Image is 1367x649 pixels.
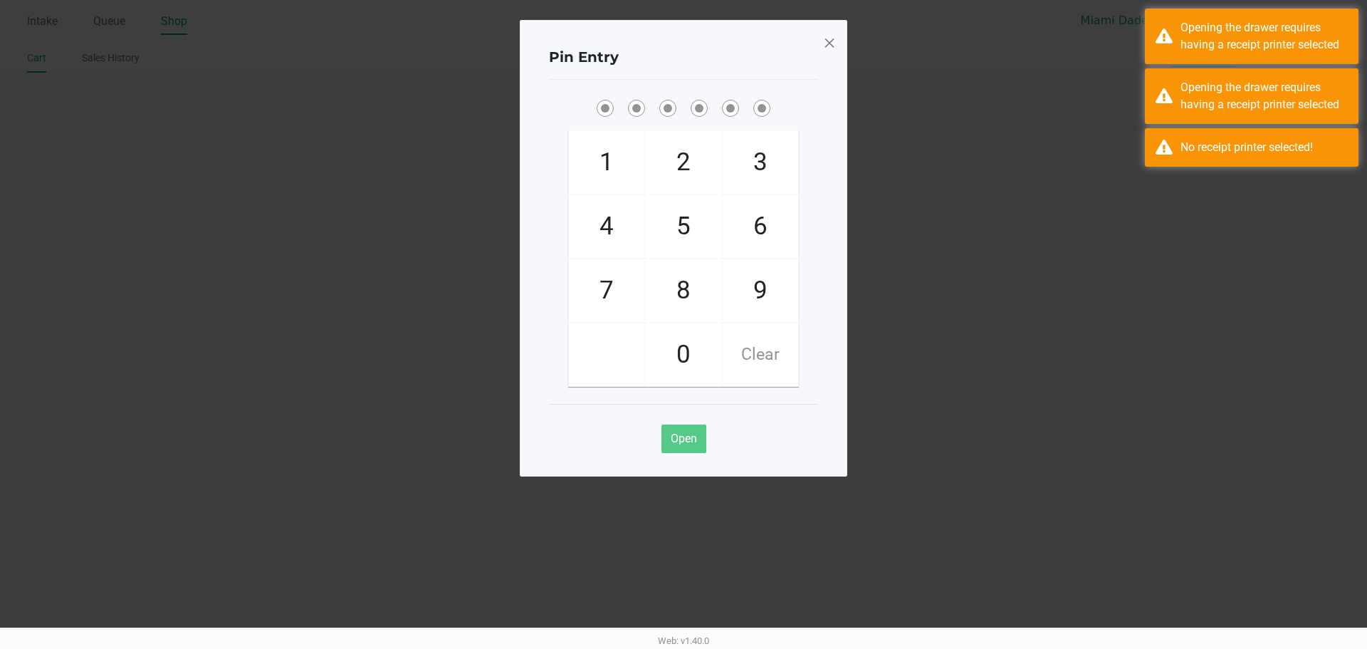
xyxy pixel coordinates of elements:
h4: Pin Entry [549,46,619,68]
span: Clear [723,323,798,386]
span: 3 [723,131,798,194]
span: 7 [569,259,644,322]
span: Web: v1.40.0 [658,635,709,646]
div: No receipt printer selected! [1180,139,1348,156]
span: 9 [723,259,798,322]
span: 4 [569,195,644,258]
span: 0 [646,323,721,386]
div: Opening the drawer requires having a receipt printer selected [1180,79,1348,113]
span: 1 [569,131,644,194]
span: 5 [646,195,721,258]
span: 8 [646,259,721,322]
span: 6 [723,195,798,258]
div: Opening the drawer requires having a receipt printer selected [1180,19,1348,53]
span: 2 [646,131,721,194]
